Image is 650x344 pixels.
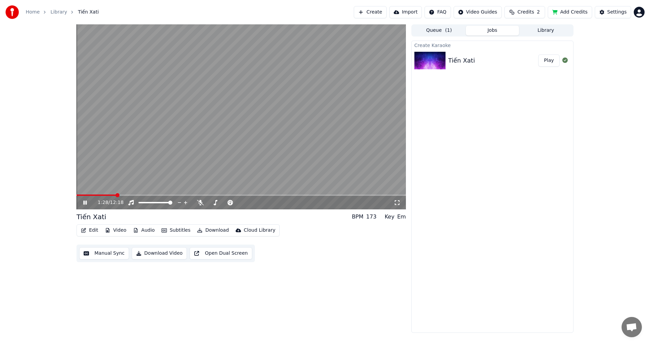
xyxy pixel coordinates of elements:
[110,199,124,206] span: 12:18
[397,213,406,221] div: Em
[538,54,560,67] button: Play
[190,247,252,259] button: Open Dual Screen
[385,213,394,221] div: Key
[412,26,466,36] button: Queue
[517,9,534,16] span: Credits
[26,9,99,16] nav: breadcrumb
[77,212,106,222] div: Tiến Xati
[595,6,631,18] button: Settings
[425,6,451,18] button: FAQ
[159,226,193,235] button: Subtitles
[622,317,642,337] a: Open chat
[389,6,422,18] button: Import
[448,56,475,65] div: Tiến Xati
[130,226,157,235] button: Audio
[26,9,40,16] a: Home
[244,227,275,234] div: Cloud Library
[78,9,99,16] span: Tiến Xati
[132,247,187,259] button: Download Video
[354,6,387,18] button: Create
[78,226,101,235] button: Edit
[412,41,573,49] div: Create Karaoke
[466,26,519,36] button: Jobs
[50,9,67,16] a: Library
[102,226,129,235] button: Video
[98,199,114,206] div: /
[504,6,545,18] button: Credits2
[352,213,363,221] div: BPM
[445,27,452,34] span: ( 1 )
[98,199,108,206] span: 1:28
[5,5,19,19] img: youka
[537,9,540,16] span: 2
[366,213,377,221] div: 173
[454,6,502,18] button: Video Guides
[519,26,572,36] button: Library
[79,247,129,259] button: Manual Sync
[607,9,627,16] div: Settings
[194,226,232,235] button: Download
[548,6,592,18] button: Add Credits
